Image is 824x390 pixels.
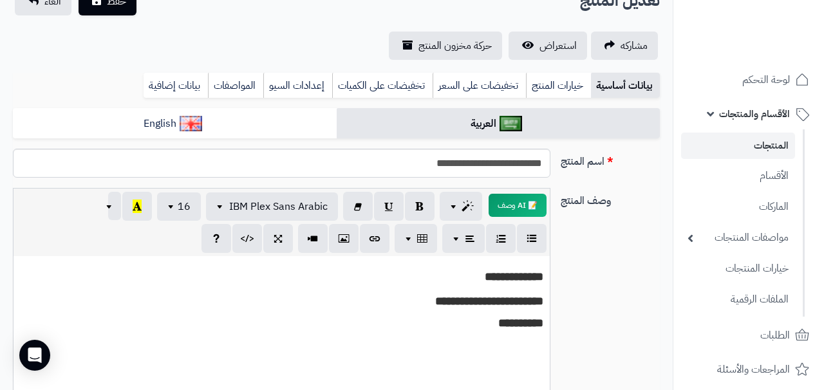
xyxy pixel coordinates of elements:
span: حركة مخزون المنتج [418,38,492,53]
a: تخفيضات على السعر [433,73,526,98]
a: المنتجات [681,133,795,159]
button: IBM Plex Sans Arabic [206,192,338,221]
button: 16 [157,192,201,221]
span: لوحة التحكم [742,71,790,89]
img: logo-2.png [736,36,812,63]
span: الطلبات [760,326,790,344]
a: حركة مخزون المنتج [389,32,502,60]
a: بيانات إضافية [144,73,208,98]
a: إعدادات السيو [263,73,332,98]
a: مواصفات المنتجات [681,224,795,252]
a: بيانات أساسية [591,73,660,98]
span: المراجعات والأسئلة [717,360,790,378]
span: IBM Plex Sans Arabic [229,199,328,214]
a: لوحة التحكم [681,64,816,95]
span: مشاركه [621,38,648,53]
a: خيارات المنتج [526,73,591,98]
img: العربية [500,116,522,131]
a: الماركات [681,193,795,221]
label: اسم المنتج [556,149,665,169]
a: مشاركه [591,32,658,60]
span: استعراض [539,38,577,53]
img: English [180,116,202,131]
button: 📝 AI وصف [489,194,547,217]
div: Open Intercom Messenger [19,340,50,371]
a: خيارات المنتجات [681,255,795,283]
a: الأقسام [681,162,795,190]
a: استعراض [509,32,587,60]
a: المراجعات والأسئلة [681,354,816,385]
a: الملفات الرقمية [681,286,795,313]
span: 16 [178,199,191,214]
a: English [13,108,337,140]
label: وصف المنتج [556,188,665,209]
a: المواصفات [208,73,263,98]
a: الطلبات [681,320,816,351]
a: العربية [337,108,660,140]
a: تخفيضات على الكميات [332,73,433,98]
span: الأقسام والمنتجات [719,105,790,123]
